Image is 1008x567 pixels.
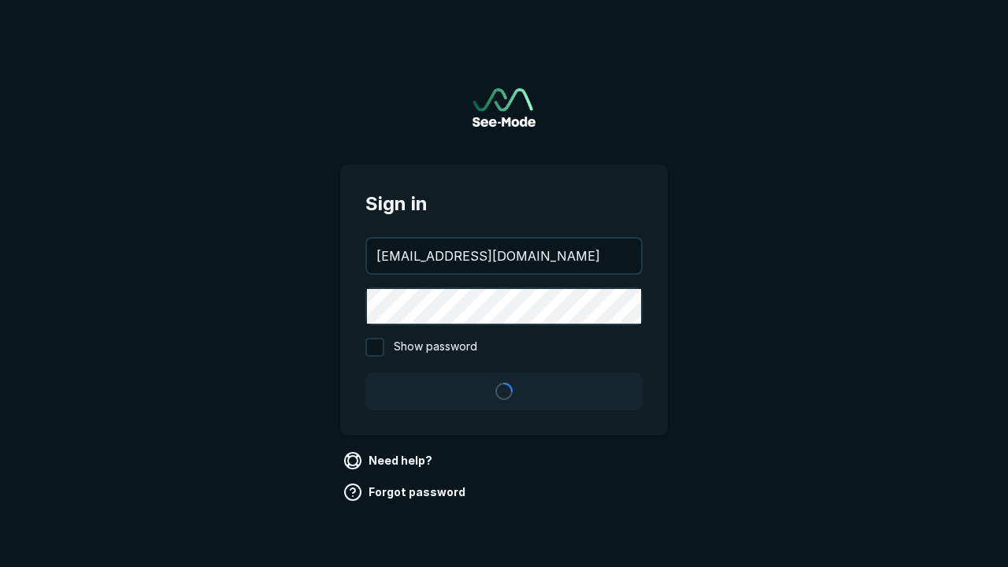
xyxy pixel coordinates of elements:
input: your@email.com [367,239,641,273]
a: Need help? [340,448,439,473]
span: Show password [394,338,477,357]
a: Go to sign in [472,88,535,127]
img: See-Mode Logo [472,88,535,127]
span: Sign in [365,190,643,218]
a: Forgot password [340,480,472,505]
